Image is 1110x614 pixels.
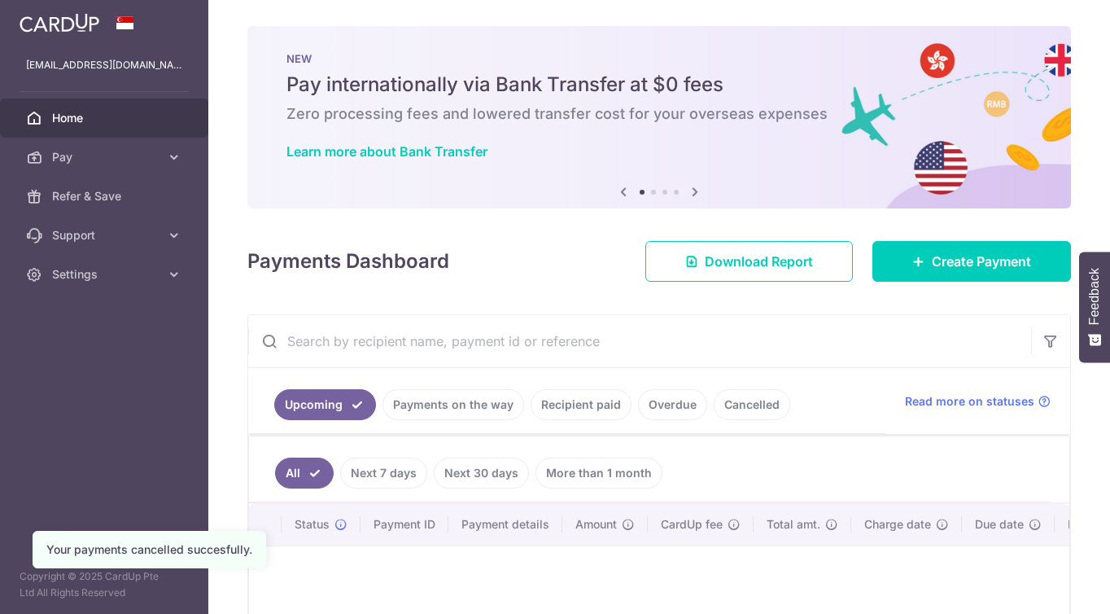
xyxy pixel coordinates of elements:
p: [EMAIL_ADDRESS][DOMAIN_NAME] [26,57,182,73]
a: Next 7 days [340,458,427,489]
a: All [275,458,334,489]
button: Feedback - Show survey [1079,252,1110,362]
a: Create Payment [872,241,1071,282]
span: Settings [52,266,160,283]
a: Payments on the way [382,389,524,420]
h6: Zero processing fees and lowered transfer cost for your overseas expenses [286,104,1032,124]
span: Feedback [1087,268,1102,325]
a: Cancelled [714,389,790,420]
span: Support [52,227,160,243]
a: More than 1 month [535,458,662,489]
span: Create Payment [932,252,1031,271]
span: Amount [575,516,617,533]
span: CardUp fee [661,516,723,533]
span: Charge date [864,516,931,533]
div: Your payments cancelled succesfully. [46,542,252,558]
a: Upcoming [274,389,376,420]
a: Next 30 days [434,458,529,489]
th: Payment ID [361,503,448,546]
span: Download Report [705,252,813,271]
th: Payment details [448,503,562,546]
span: Refer & Save [52,188,160,204]
input: Search by recipient name, payment id or reference [248,315,1031,367]
a: Download Report [645,241,853,282]
span: Read more on statuses [905,393,1034,410]
img: Bank transfer banner [247,26,1071,208]
a: Read more on statuses [905,393,1051,410]
p: NEW [286,52,1032,65]
h5: Pay internationally via Bank Transfer at $0 fees [286,72,1032,98]
iframe: Opens a widget where you can find more information [1005,565,1094,606]
span: Status [295,516,330,533]
span: Home [52,110,160,126]
h4: Payments Dashboard [247,247,449,276]
span: Due date [975,516,1024,533]
a: Overdue [638,389,707,420]
a: Learn more about Bank Transfer [286,143,487,160]
a: Recipient paid [531,389,631,420]
img: CardUp [20,13,99,33]
span: Pay [52,149,160,165]
span: Total amt. [767,516,820,533]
